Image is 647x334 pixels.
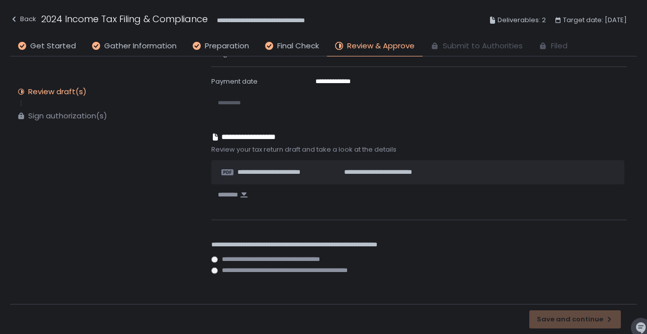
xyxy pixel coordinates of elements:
[30,40,76,52] span: Get Started
[104,40,177,52] span: Gather Information
[347,40,415,52] span: Review & Approve
[277,40,319,52] span: Final Check
[28,87,87,97] div: Review draft(s)
[443,40,523,52] span: Submit to Authorities
[28,111,107,121] div: Sign authorization(s)
[551,40,568,52] span: Filed
[10,13,36,25] div: Back
[211,77,258,86] span: Payment date
[205,40,249,52] span: Preparation
[563,14,627,26] span: Target date: [DATE]
[41,12,208,26] h1: 2024 Income Tax Filing & Compliance
[211,145,627,154] span: Review your tax return draft and take a look at the details
[10,12,36,29] button: Back
[498,14,546,26] span: Deliverables: 2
